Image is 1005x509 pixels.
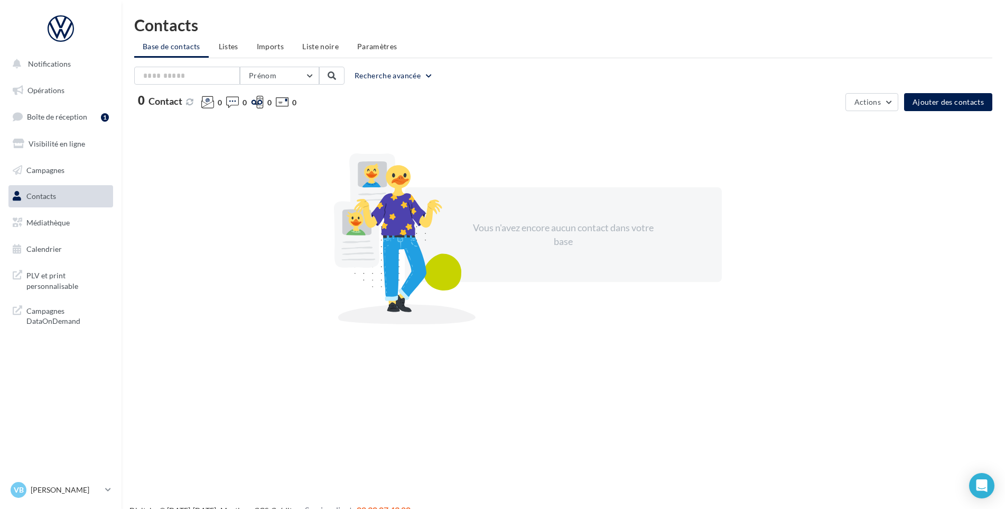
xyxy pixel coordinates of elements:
[6,264,115,295] a: PLV et print personnalisable
[8,480,113,500] a: VB [PERSON_NAME]
[302,42,339,51] span: Liste noire
[6,79,115,102] a: Opérations
[148,95,182,107] span: Contact
[101,113,109,122] div: 1
[6,185,115,207] a: Contacts
[14,485,24,495] span: VB
[904,93,992,111] button: Ajouter des contacts
[357,42,397,51] span: Paramètres
[27,112,87,121] span: Boîte de réception
[969,473,994,498] div: Open Intercom Messenger
[6,238,115,260] a: Calendrier
[27,86,64,95] span: Opérations
[219,42,238,51] span: Listes
[350,69,438,82] button: Recherche avancée
[26,218,70,227] span: Médiathèque
[6,159,115,181] a: Campagnes
[28,59,71,68] span: Notifications
[240,67,319,85] button: Prénom
[26,244,62,253] span: Calendrier
[845,93,898,111] button: Actions
[292,97,296,108] span: 0
[249,71,276,80] span: Prénom
[6,299,115,331] a: Campagnes DataOnDemand
[243,97,247,108] span: 0
[854,97,881,106] span: Actions
[6,105,115,128] a: Boîte de réception1
[26,304,109,326] span: Campagnes DataOnDemand
[472,221,654,248] div: Vous n'avez encore aucun contact dans votre base
[26,165,64,174] span: Campagnes
[134,17,992,33] h1: Contacts
[218,97,222,108] span: 0
[6,212,115,234] a: Médiathèque
[6,133,115,155] a: Visibilité en ligne
[138,95,145,106] span: 0
[257,42,284,51] span: Imports
[26,192,56,201] span: Contacts
[31,485,101,495] p: [PERSON_NAME]
[6,53,111,75] button: Notifications
[26,268,109,291] span: PLV et print personnalisable
[29,139,85,148] span: Visibilité en ligne
[267,97,272,108] span: 0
